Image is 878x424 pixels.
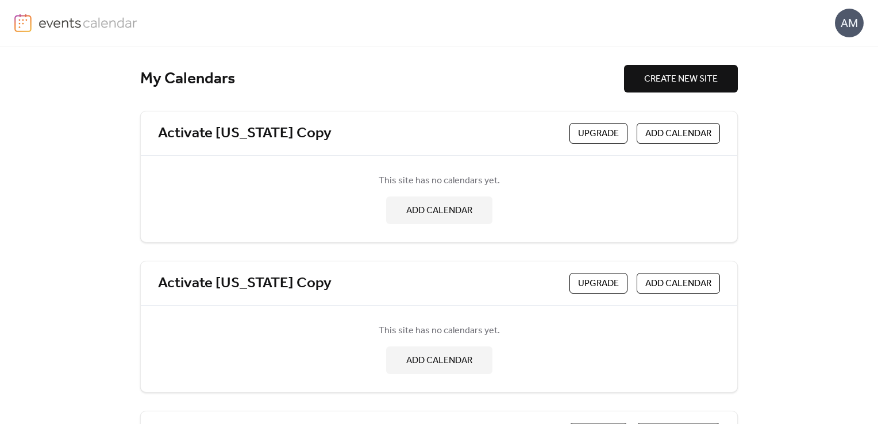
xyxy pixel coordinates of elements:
span: ADD CALENDAR [645,277,711,291]
a: Activate [US_STATE] Copy [158,274,332,293]
span: Upgrade [578,277,619,291]
button: ADD CALENDAR [637,273,720,294]
span: Upgrade [578,127,619,141]
button: ADD CALENDAR [637,123,720,144]
img: logo-type [38,14,138,31]
button: CREATE NEW SITE [624,65,738,92]
button: Upgrade [569,123,627,144]
div: AM [835,9,864,37]
span: This site has no calendars yet. [379,324,500,338]
a: Activate [US_STATE] Copy [158,124,332,143]
span: ADD CALENDAR [406,354,472,368]
img: logo [14,14,32,32]
span: CREATE NEW SITE [644,72,718,86]
div: My Calendars [140,69,624,89]
button: Upgrade [569,273,627,294]
span: ADD CALENDAR [645,127,711,141]
button: ADD CALENDAR [386,196,492,224]
button: ADD CALENDAR [386,346,492,374]
span: ADD CALENDAR [406,204,472,218]
span: This site has no calendars yet. [379,174,500,188]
